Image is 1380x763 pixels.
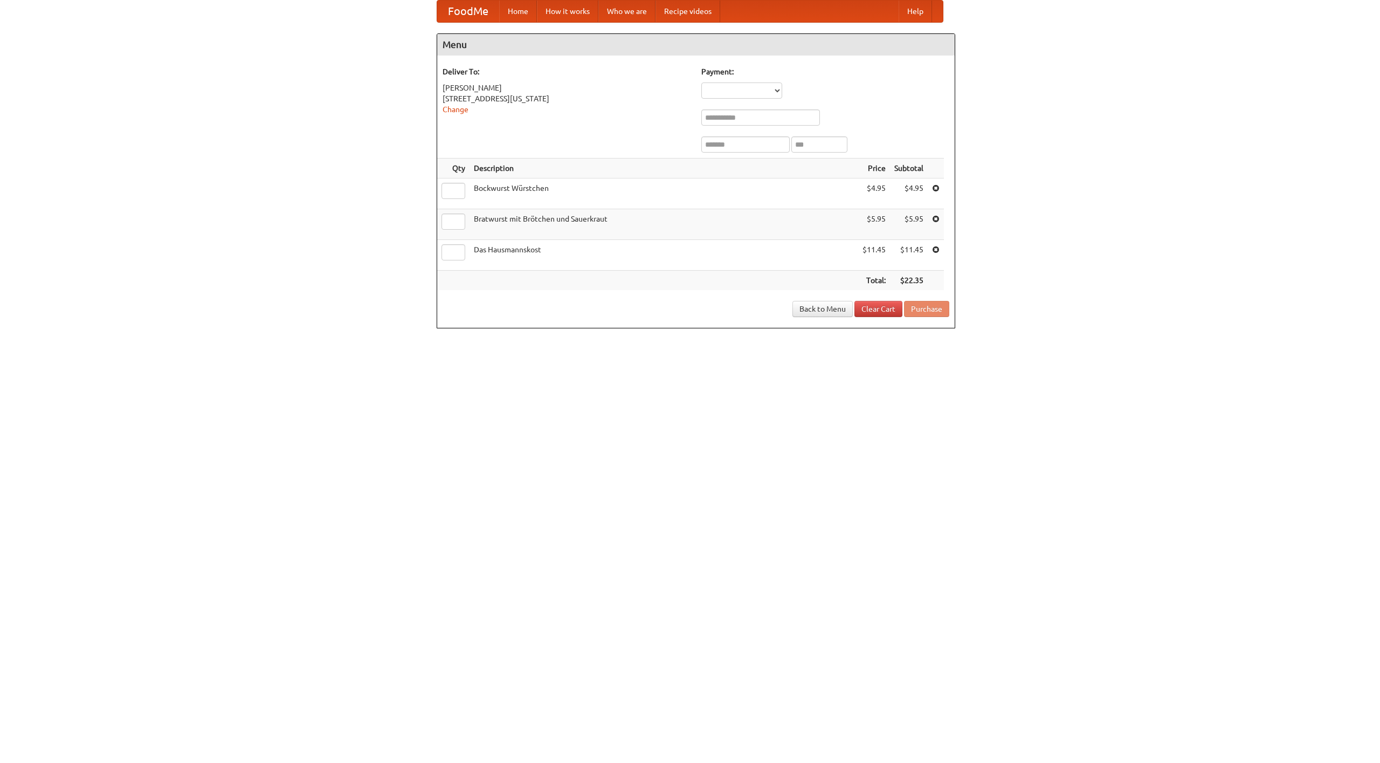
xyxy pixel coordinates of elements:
[858,178,890,209] td: $4.95
[443,105,468,114] a: Change
[437,34,955,56] h4: Menu
[858,209,890,240] td: $5.95
[890,159,928,178] th: Subtotal
[792,301,853,317] a: Back to Menu
[470,209,858,240] td: Bratwurst mit Brötchen und Sauerkraut
[854,301,902,317] a: Clear Cart
[655,1,720,22] a: Recipe videos
[470,159,858,178] th: Description
[890,240,928,271] td: $11.45
[890,209,928,240] td: $5.95
[499,1,537,22] a: Home
[890,178,928,209] td: $4.95
[470,178,858,209] td: Bockwurst Würstchen
[437,1,499,22] a: FoodMe
[598,1,655,22] a: Who we are
[437,159,470,178] th: Qty
[443,83,691,93] div: [PERSON_NAME]
[890,271,928,291] th: $22.35
[904,301,949,317] button: Purchase
[701,66,949,77] h5: Payment:
[858,240,890,271] td: $11.45
[470,240,858,271] td: Das Hausmannskost
[443,93,691,104] div: [STREET_ADDRESS][US_STATE]
[858,271,890,291] th: Total:
[443,66,691,77] h5: Deliver To:
[899,1,932,22] a: Help
[858,159,890,178] th: Price
[537,1,598,22] a: How it works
